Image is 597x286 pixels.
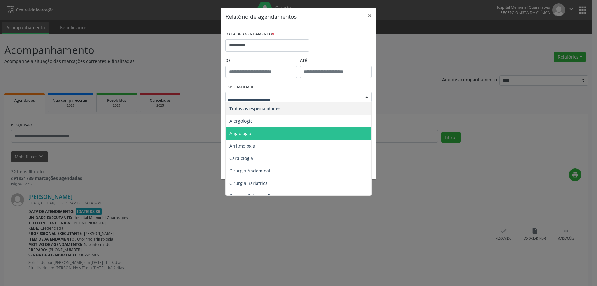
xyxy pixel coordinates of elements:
h5: Relatório de agendamentos [225,12,297,21]
span: Arritmologia [229,143,255,149]
label: DATA DE AGENDAMENTO [225,30,274,39]
span: Angiologia [229,130,251,136]
span: Cirurgia Cabeça e Pescoço [229,193,284,199]
label: De [225,56,297,66]
span: Cardiologia [229,155,253,161]
button: Close [363,8,376,23]
span: Cirurgia Abdominal [229,168,270,174]
label: ESPECIALIDADE [225,82,254,92]
label: ATÉ [300,56,372,66]
span: Todas as especialidades [229,105,280,111]
span: Cirurgia Bariatrica [229,180,268,186]
span: Alergologia [229,118,253,124]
